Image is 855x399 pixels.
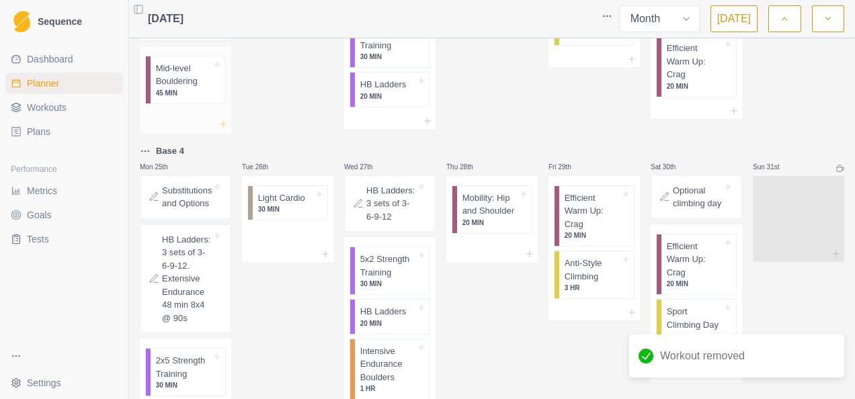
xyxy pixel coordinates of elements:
span: Sequence [38,17,82,26]
span: Dashboard [27,52,73,66]
span: Goals [27,208,52,222]
a: Workouts [5,97,123,118]
p: 20 MIN [667,81,723,91]
div: HB Ladders: 3 sets of 3-6-9-12. Extensive Endurance 48 min 8x4 @ 90s [140,224,231,334]
p: 30 MIN [360,279,416,289]
p: Sat 30th [651,162,691,172]
button: Settings [5,372,123,394]
p: Mon 25th [140,162,180,172]
p: Efficient Warm Up: Crag [667,42,723,81]
div: 5x2 Strength Training30 MIN [350,247,430,295]
a: Planner [5,73,123,94]
p: Sport Climbing Day #2 [667,305,723,345]
p: Fri 29th [548,162,589,172]
span: [DATE] [148,11,184,27]
div: Efficient Warm Up: Crag20 MIN [656,234,737,296]
div: HB Ladders: 3 sets of 3-6-9-12 [344,175,436,232]
div: Mobility: Hip and Shoulder20 MIN [452,185,532,234]
div: HB Ladders20 MIN [350,299,430,335]
div: 5x2 Strength Training30 MIN [350,19,430,68]
span: Planner [27,77,59,90]
div: Anti-Style Climbing3 HR [554,251,635,299]
span: Tests [27,232,49,246]
p: Thu 28th [446,162,487,172]
p: Efficient Warm Up: Crag [565,191,620,231]
div: HB Ladders20 MIN [350,72,430,107]
div: Light Cardio30 MIN [247,185,328,221]
p: Sun 31st [753,162,793,172]
p: HB Ladders: 3 sets of 3-6-9-12 [366,184,416,224]
p: Anti-Style Climbing [565,257,620,283]
p: 20 MIN [565,230,620,240]
a: Goals [5,204,123,226]
span: Workouts [27,101,67,114]
p: 45 MIN [156,88,212,98]
p: Light Cardio [258,191,305,205]
p: 3 HR [565,283,620,293]
div: Substitutions and Options [140,175,231,219]
div: Efficient Warm Up: Crag20 MIN [656,36,737,97]
p: 2x5 Strength Training [156,354,212,380]
p: 5x2 Strength Training [360,26,416,52]
a: LogoSequence [5,5,123,38]
p: 20 MIN [360,91,416,101]
div: Mid-level Bouldering45 MIN [145,56,226,104]
div: 2x5 Strength Training30 MIN [145,348,226,396]
p: 30 MIN [360,52,416,62]
div: Efficient Warm Up: Crag20 MIN [554,185,635,247]
a: Plans [5,121,123,142]
a: Tests [5,228,123,250]
span: Metrics [27,184,57,197]
span: Plans [27,125,50,138]
p: 30 MIN [156,380,212,390]
p: HB Ladders [360,305,407,318]
p: Tue 26th [242,162,282,172]
p: 30 MIN [258,204,314,214]
div: Workout removed [629,335,844,378]
p: Mobility: Hip and Shoulder [462,191,518,218]
img: Logo [13,11,30,33]
p: HB Ladders: 3 sets of 3-6-9-12. Extensive Endurance 48 min 8x4 @ 90s [162,233,212,325]
p: Efficient Warm Up: Crag [667,240,723,279]
div: Sport Climbing Day #22 HR [656,299,737,361]
p: 20 MIN [667,279,723,289]
p: Substitutions and Options [162,184,212,210]
p: 20 MIN [360,318,416,328]
p: Mid-level Bouldering [156,62,212,88]
p: Wed 27th [344,162,384,172]
a: Dashboard [5,48,123,70]
div: Optional climbing day [651,175,742,219]
p: 20 MIN [462,218,518,228]
p: 1 HR [360,384,416,394]
p: HB Ladders [360,78,407,91]
a: Metrics [5,180,123,202]
p: Intensive Endurance Boulders [360,345,416,384]
p: 5x2 Strength Training [360,253,416,279]
button: [DATE] [710,5,758,32]
div: Performance [5,159,123,180]
p: Optional climbing day [673,184,723,210]
p: Base 4 [156,144,184,158]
